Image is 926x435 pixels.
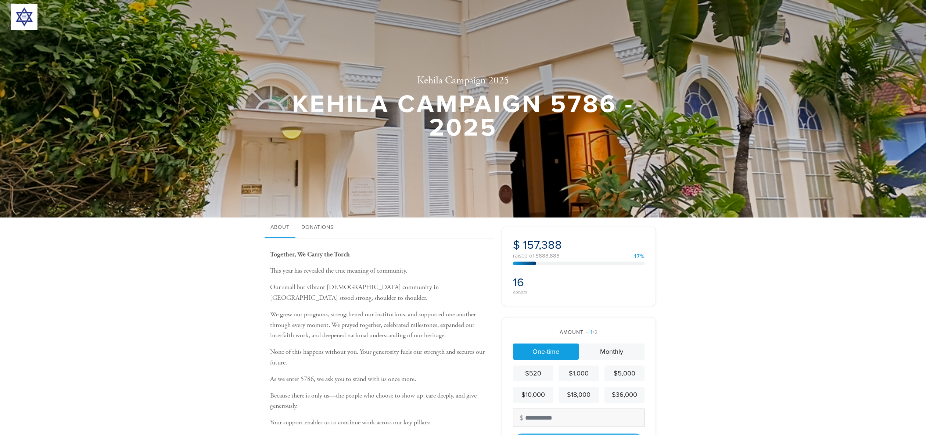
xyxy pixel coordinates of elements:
[513,387,553,403] a: $10,000
[516,390,550,400] div: $10,000
[513,344,579,360] a: One-time
[270,266,491,276] p: This year has revealed the true meaning of community.
[513,366,553,381] a: $520
[513,290,577,295] div: donors
[607,369,642,378] div: $5,000
[607,390,642,400] div: $36,000
[270,250,350,259] b: Together, We Carry the Torch
[11,4,37,30] img: 300x300_JWB%20logo.png
[513,253,645,259] div: raised of $888,888
[604,366,645,381] a: $5,000
[513,328,645,336] div: Amount
[265,217,295,238] a: About
[634,254,645,259] div: 17%
[559,366,599,381] a: $1,000
[586,329,598,335] span: /2
[270,347,491,368] p: None of this happens without you. Your generosity fuels our strength and secures our future.
[579,344,645,360] a: Monthly
[591,329,593,335] span: 1
[516,369,550,378] div: $520
[561,369,596,378] div: $1,000
[270,282,491,303] p: Our small but vibrant [DEMOGRAPHIC_DATA] community in [GEOGRAPHIC_DATA] stood strong, shoulder to...
[290,93,636,140] h1: Kehila Campaign 5786 - 2025
[270,391,491,412] p: Because there is only us—the people who choose to show up, care deeply, and give generously.
[295,217,340,238] a: Donations
[270,374,491,385] p: As we enter 5786, we ask you to stand with us once more.
[270,417,491,428] p: Your support enables us to continue work across our key pillars:
[513,238,520,252] span: $
[561,390,596,400] div: $18,000
[559,387,599,403] a: $18,000
[513,276,577,290] h2: 16
[604,387,645,403] a: $36,000
[290,75,636,87] h2: Kehila Campaign 2025
[523,238,562,252] span: 157,388
[270,309,491,341] p: We grew our programs, strengthened our institutions, and supported one another through every mome...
